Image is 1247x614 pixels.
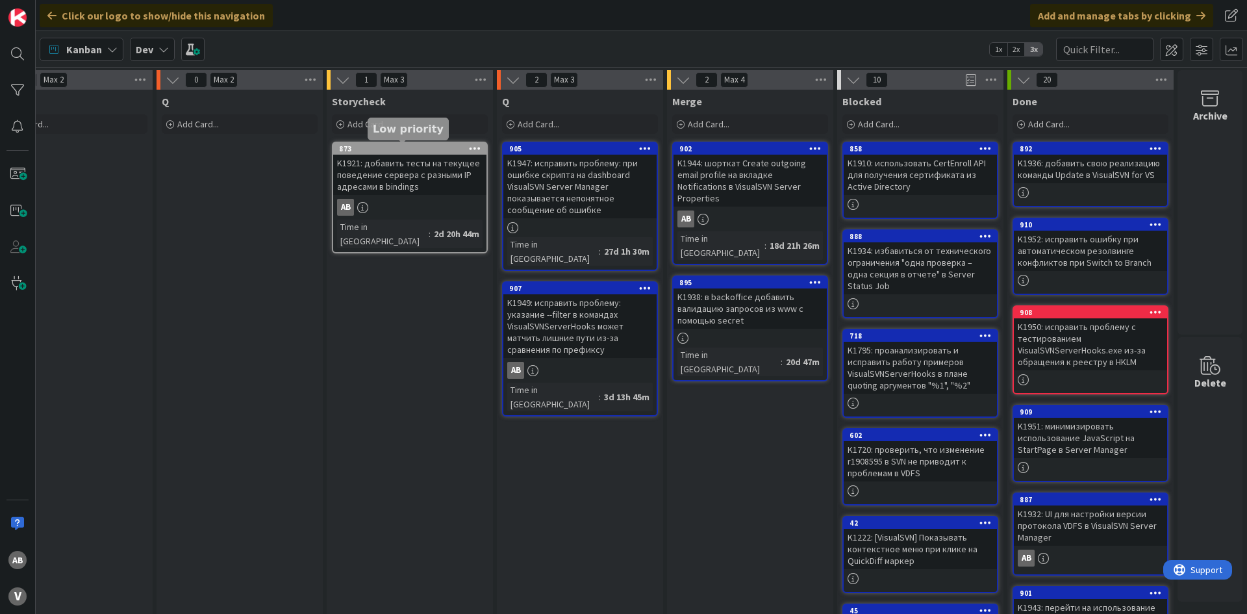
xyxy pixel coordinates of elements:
[502,281,658,416] a: 907K1949: исправить проблему: указание --filter в командах VisualSVNServerHooks может матчить лиш...
[509,284,657,293] div: 907
[429,227,431,241] span: :
[677,231,764,260] div: Time in [GEOGRAPHIC_DATA]
[1013,492,1168,576] a: 887K1932: UI для настройки версии протокола VDFS в VisualSVN Server ManagerAB
[177,118,219,130] span: Add Card...
[599,390,601,404] span: :
[503,155,657,218] div: K1947: исправить проблему: при ошибке скрипта на dashboard VisualSVN Server Manager показывается ...
[1014,318,1167,370] div: K1950: исправить проблему с тестированием VisualSVNServerHooks.exe из-за обращения к реестру в HKLM
[8,551,27,569] div: AB
[842,95,881,108] span: Blocked
[1020,589,1167,598] div: 901
[844,441,997,481] div: K1720: проверить, что изменение r1908595 в SVN не приводит к проблемам в VDFS
[1028,118,1070,130] span: Add Card...
[783,355,823,369] div: 20d 47m
[1030,4,1213,27] div: Add and manage tabs by clicking
[337,220,429,248] div: Time in [GEOGRAPHIC_DATA]
[688,118,729,130] span: Add Card...
[1014,494,1167,546] div: 887K1932: UI для настройки версии протокола VDFS в VisualSVN Server Manager
[764,238,766,253] span: :
[136,43,153,56] b: Dev
[503,294,657,358] div: K1949: исправить проблему: указание --filter в командах VisualSVNServerHooks может матчить лишние...
[1014,406,1167,418] div: 909
[502,142,658,271] a: 905K1947: исправить проблему: при ошибке скрипта на dashboard VisualSVN Server Manager показывает...
[1020,144,1167,153] div: 892
[844,429,997,441] div: 602
[1014,155,1167,183] div: K1936: добавить свою реализацию команды Update в VisualSVN for VS
[1013,142,1168,207] a: 892K1936: добавить свою реализацию команды Update в VisualSVN for VS
[858,118,900,130] span: Add Card...
[1193,108,1228,123] div: Archive
[844,342,997,394] div: K1795: проанализировать и исправить работу примеров VisualSVNServerHooks в плане quoting аргумент...
[674,277,827,329] div: 895K1938: в backoffice добавить валидацию запросов из www с помощью secret
[185,72,207,88] span: 0
[842,329,998,418] a: 718K1795: проанализировать и исправить работу примеров VisualSVNServerHooks в плане quoting аргум...
[44,77,64,83] div: Max 2
[66,42,102,57] span: Kanban
[844,529,997,569] div: K1222: [VisualSVN] Показывать контекстное меню при клике на QuickDiff маркер
[674,277,827,288] div: 895
[503,362,657,379] div: AB
[844,231,997,242] div: 888
[503,283,657,294] div: 907
[1007,43,1025,56] span: 2x
[384,77,404,83] div: Max 3
[1014,587,1167,599] div: 901
[842,142,998,219] a: 858K1910: использовать CertEnroll API для получения сертификата из Active Directory
[509,144,657,153] div: 905
[1020,220,1167,229] div: 910
[1025,43,1042,56] span: 3x
[214,77,234,83] div: Max 2
[1020,407,1167,416] div: 909
[333,155,486,195] div: K1921: добавить тесты на текущее поведение сервера с разными IP адресами в bindings
[850,232,997,241] div: 888
[431,227,483,241] div: 2d 20h 44m
[601,244,653,259] div: 27d 1h 30m
[337,199,354,216] div: AB
[850,431,997,440] div: 602
[1014,307,1167,370] div: 908K1950: исправить проблему с тестированием VisualSVNServerHooks.exe из-за обращения к реестру в...
[1014,231,1167,271] div: K1952: исправить ошибку при автоматическом резолвинге конфликтов при Switch to Branch
[1036,72,1058,88] span: 20
[27,2,59,18] span: Support
[502,95,509,108] span: Q
[1014,143,1167,183] div: 892K1936: добавить свою реализацию команды Update в VisualSVN for VS
[332,142,488,253] a: 873K1921: добавить тесты на текущее поведение сервера с разными IP адресами в bindingsABTime in [...
[844,155,997,195] div: K1910: использовать CertEnroll API для получения сертификата из Active Directory
[1013,95,1037,108] span: Done
[518,118,559,130] span: Add Card...
[850,144,997,153] div: 858
[1014,219,1167,231] div: 910
[8,587,27,606] div: V
[781,355,783,369] span: :
[990,43,1007,56] span: 1x
[866,72,888,88] span: 10
[844,517,997,569] div: 42K1222: [VisualSVN] Показывать контекстное меню при клике на QuickDiff маркер
[844,330,997,394] div: 718K1795: проанализировать и исправить работу примеров VisualSVNServerHooks в плане quoting аргум...
[1014,550,1167,567] div: AB
[844,143,997,155] div: 858
[842,229,998,318] a: 888K1934: избавиться от технического ограничения "одна проверка – одна секция в отчете" в Server ...
[339,144,486,153] div: 873
[1056,38,1153,61] input: Quick Filter...
[355,72,377,88] span: 1
[674,143,827,207] div: 902K1944: шорткат Create outgoing email profile на вкладке Notifications в VisualSVN Server Prope...
[766,238,823,253] div: 18d 21h 26m
[1014,494,1167,505] div: 887
[674,288,827,329] div: K1938: в backoffice добавить валидацию запросов из www с помощью secret
[1013,305,1168,394] a: 908K1950: исправить проблему с тестированием VisualSVNServerHooks.exe из-за обращения к реестру в...
[599,244,601,259] span: :
[1014,406,1167,458] div: 909K1951: минимизировать использование JavaScript на StartPage в Server Manager
[1013,218,1168,295] a: 910K1952: исправить ошибку при автоматическом резолвинге конфликтов при Switch to Branch
[844,330,997,342] div: 718
[347,118,389,130] span: Add Card...
[679,144,827,153] div: 902
[40,4,273,27] div: Click our logo to show/hide this navigation
[507,237,599,266] div: Time in [GEOGRAPHIC_DATA]
[850,518,997,528] div: 42
[1018,550,1035,567] div: AB
[844,429,997,481] div: 602K1720: проверить, что изменение r1908595 в SVN не приводит к проблемам в VDFS
[679,278,827,287] div: 895
[8,8,27,27] img: Visit kanbanzone.com
[672,142,828,265] a: 902K1944: шорткат Create outgoing email profile на вкладке Notifications в VisualSVN Server Prope...
[672,275,828,381] a: 895K1938: в backoffice добавить валидацию запросов из www с помощью secretTime in [GEOGRAPHIC_DAT...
